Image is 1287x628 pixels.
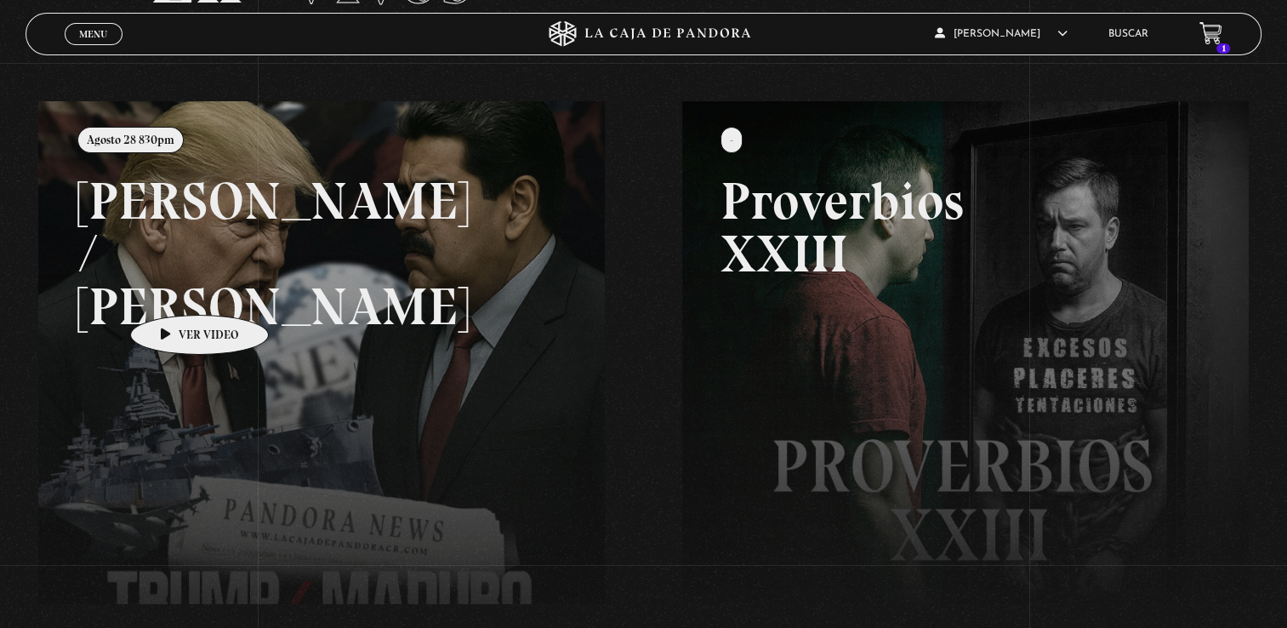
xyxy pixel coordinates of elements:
[73,43,113,55] span: Cerrar
[79,29,107,39] span: Menu
[1216,43,1230,54] span: 1
[935,29,1068,39] span: [PERSON_NAME]
[1199,22,1222,45] a: 1
[1108,29,1148,39] a: Buscar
